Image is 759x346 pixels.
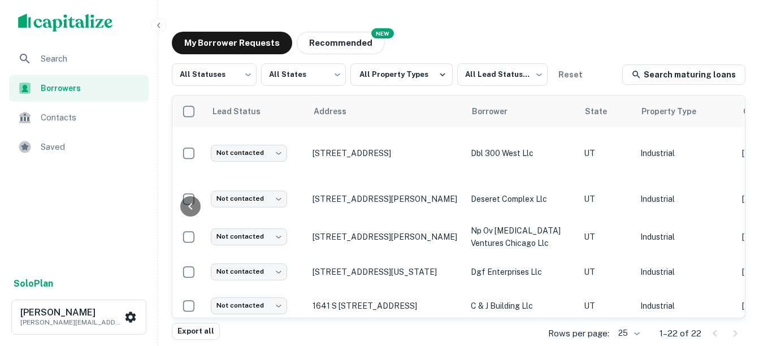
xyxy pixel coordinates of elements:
div: All Lead Statuses [457,60,548,89]
div: Not contacted [211,297,287,314]
p: deseret complex llc [471,193,572,205]
p: [STREET_ADDRESS][US_STATE] [313,267,459,277]
button: All Property Types [350,63,453,86]
strong: Solo Plan [14,278,53,289]
p: [STREET_ADDRESS] [313,148,459,158]
p: Industrial [640,266,731,278]
p: UT [584,193,629,205]
div: All Statuses [172,60,257,89]
a: Search [9,45,149,72]
a: Search maturing loans [622,64,745,85]
div: Not contacted [211,263,287,280]
p: 1–22 of 22 [660,327,701,340]
p: UT [584,231,629,243]
a: Saved [9,133,149,161]
span: State [585,105,622,118]
span: Saved [41,140,142,154]
button: My Borrower Requests [172,32,292,54]
button: Export all [172,323,220,340]
div: NEW [371,28,394,38]
p: UT [584,300,629,312]
h6: [PERSON_NAME] [20,308,122,317]
span: Address [314,105,361,118]
p: 1641 S [STREET_ADDRESS] [313,301,459,311]
span: Borrowers [41,82,142,94]
th: Address [307,96,465,127]
p: dgf enterprises llc [471,266,572,278]
a: SoloPlan [14,277,53,291]
p: dbl 300 west llc [471,147,572,159]
p: Industrial [640,147,731,159]
div: All States [261,60,346,89]
div: Not contacted [211,228,287,245]
p: UT [584,266,629,278]
p: [STREET_ADDRESS][PERSON_NAME] [313,232,459,242]
button: Recommended [297,32,385,54]
p: UT [584,147,629,159]
span: Lead Status [212,105,275,118]
p: [STREET_ADDRESS][PERSON_NAME] [313,194,459,204]
a: Borrowers [9,75,149,102]
iframe: Chat Widget [702,256,759,310]
p: Industrial [640,193,731,205]
span: Borrower [472,105,522,118]
th: Property Type [635,96,736,127]
p: np ov [MEDICAL_DATA] ventures chicago llc [471,224,572,249]
button: Reset [552,63,588,86]
th: Lead Status [205,96,307,127]
div: Not contacted [211,145,287,161]
p: [PERSON_NAME][EMAIL_ADDRESS][DOMAIN_NAME] [20,317,122,327]
span: Contacts [41,111,142,124]
p: c & j building llc [471,300,572,312]
p: Rows per page: [548,327,609,340]
a: Contacts [9,104,149,131]
div: 25 [614,325,641,341]
span: Search [41,52,142,66]
th: State [578,96,635,127]
img: capitalize-logo.png [18,14,113,32]
th: Borrower [465,96,578,127]
p: Industrial [640,300,731,312]
button: [PERSON_NAME][PERSON_NAME][EMAIL_ADDRESS][DOMAIN_NAME] [11,300,146,335]
span: Property Type [641,105,711,118]
p: Industrial [640,231,731,243]
div: Not contacted [211,191,287,207]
